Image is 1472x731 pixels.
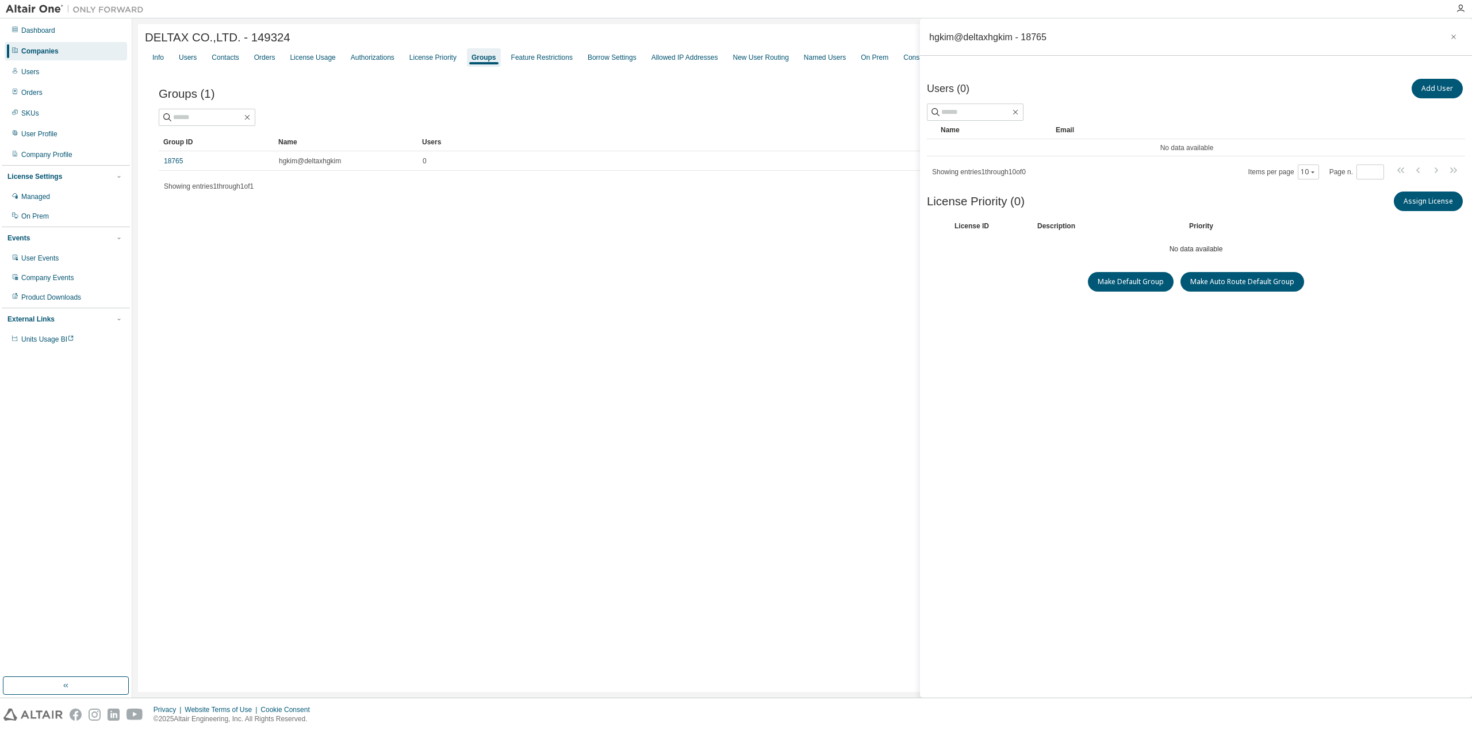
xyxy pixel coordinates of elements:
[927,83,969,95] span: Users (0)
[927,195,1025,208] span: License Priority (0)
[804,53,846,62] div: Named Users
[21,150,72,159] div: Company Profile
[409,53,457,62] div: License Priority
[164,182,254,190] span: Showing entries 1 through 1 of 1
[21,273,74,282] div: Company Events
[179,53,197,62] div: Users
[941,121,1046,139] div: Name
[154,714,317,724] p: © 2025 Altair Engineering, Inc. All Rights Reserved.
[422,133,1413,151] div: Users
[260,705,316,714] div: Cookie Consent
[290,53,335,62] div: License Usage
[7,315,55,324] div: External Links
[21,26,55,35] div: Dashboard
[651,53,718,62] div: Allowed IP Addresses
[163,133,269,151] div: Group ID
[471,53,496,62] div: Groups
[278,133,413,151] div: Name
[1248,164,1319,179] span: Items per page
[254,53,275,62] div: Orders
[279,156,341,166] span: hgkim@deltaxhgkim
[21,192,50,201] div: Managed
[21,335,74,343] span: Units Usage BI
[927,139,1447,156] td: No data available
[927,76,1465,661] div: No data available
[954,221,1023,231] div: License ID
[70,709,82,721] img: facebook.svg
[21,109,39,118] div: SKUs
[159,87,214,101] span: Groups (1)
[1394,192,1463,211] button: Assign License
[7,172,62,181] div: License Settings
[1329,164,1384,179] span: Page n.
[126,709,143,721] img: youtube.svg
[6,3,149,15] img: Altair One
[164,156,183,166] a: 18765
[154,705,185,714] div: Privacy
[7,234,30,243] div: Events
[212,53,239,62] div: Contacts
[929,32,1046,41] div: hgkim@deltaxhgkim - 18765
[1056,121,1442,139] div: Email
[588,53,637,62] div: Borrow Settings
[1412,79,1463,98] button: Add User
[1301,167,1316,177] button: 10
[21,88,43,97] div: Orders
[185,705,260,714] div: Website Terms of Use
[21,293,81,302] div: Product Downloads
[903,53,945,62] div: Consumables
[21,67,39,76] div: Users
[423,156,427,166] span: 0
[3,709,63,721] img: altair_logo.svg
[89,709,101,721] img: instagram.svg
[108,709,120,721] img: linkedin.svg
[1189,221,1213,231] div: Priority
[351,53,394,62] div: Authorizations
[932,168,1026,176] span: Showing entries 1 through 10 of 0
[145,31,290,44] span: DELTAX CO.,LTD. - 149324
[152,53,164,62] div: Info
[21,129,57,139] div: User Profile
[1037,221,1175,231] div: Description
[1180,272,1304,292] button: Make Auto Route Default Group
[21,254,59,263] div: User Events
[511,53,573,62] div: Feature Restrictions
[861,53,888,62] div: On Prem
[1088,272,1174,292] button: Make Default Group
[21,212,49,221] div: On Prem
[733,53,788,62] div: New User Routing
[21,47,59,56] div: Companies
